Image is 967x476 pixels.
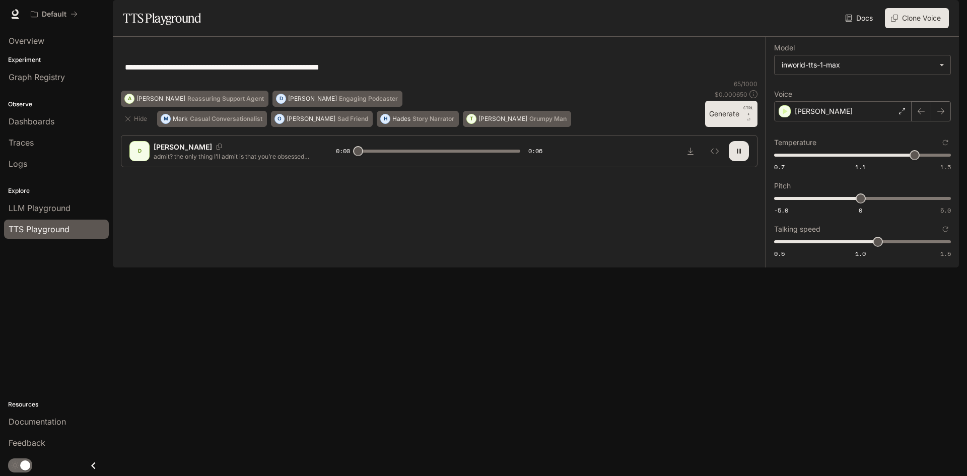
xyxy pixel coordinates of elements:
button: O[PERSON_NAME]Sad Friend [271,111,373,127]
div: H [381,111,390,127]
p: [PERSON_NAME] [154,142,212,152]
button: A[PERSON_NAME]Reassuring Support Agent [121,91,268,107]
button: Clone Voice [885,8,949,28]
p: 65 / 1000 [734,80,757,88]
span: 0:06 [528,146,542,156]
p: Engaging Podcaster [339,96,398,102]
p: [PERSON_NAME] [136,96,185,102]
button: Hide [121,111,153,127]
p: admit? the only thing I’ll admit is that you’re obsessed with me. [154,152,312,160]
p: Pitch [774,182,791,189]
button: Reset to default [940,224,951,235]
span: -5.0 [774,206,788,215]
p: Hades [392,116,410,122]
p: Casual Conversationalist [190,116,262,122]
span: 0 [859,206,862,215]
p: Model [774,44,795,51]
p: Grumpy Man [529,116,567,122]
p: [PERSON_NAME] [795,106,853,116]
span: 1.0 [855,249,866,258]
button: Copy Voice ID [212,144,226,150]
p: [PERSON_NAME] [478,116,527,122]
button: Reset to default [940,137,951,148]
div: D [277,91,286,107]
span: 1.5 [940,249,951,258]
p: Temperature [774,139,816,146]
p: Sad Friend [337,116,368,122]
a: Docs [843,8,877,28]
button: Download audio [680,141,701,161]
p: $ 0.000650 [715,90,747,99]
span: 0.5 [774,249,785,258]
span: 0.7 [774,163,785,171]
button: GenerateCTRL +⏎ [705,101,757,127]
div: D [131,143,148,159]
div: inworld-tts-1-max [782,60,934,70]
p: [PERSON_NAME] [287,116,335,122]
span: 1.1 [855,163,866,171]
button: T[PERSON_NAME]Grumpy Man [463,111,571,127]
p: Reassuring Support Agent [187,96,264,102]
button: D[PERSON_NAME]Engaging Podcaster [272,91,402,107]
span: 5.0 [940,206,951,215]
div: inworld-tts-1-max [775,55,950,75]
button: HHadesStory Narrator [377,111,459,127]
span: 0:00 [336,146,350,156]
p: [PERSON_NAME] [288,96,337,102]
p: CTRL + [743,105,753,117]
div: O [275,111,284,127]
p: Default [42,10,66,19]
span: 1.5 [940,163,951,171]
div: T [467,111,476,127]
div: M [161,111,170,127]
p: Voice [774,91,792,98]
p: ⏎ [743,105,753,123]
p: Story Narrator [412,116,454,122]
h1: TTS Playground [123,8,201,28]
button: Inspect [705,141,725,161]
p: Talking speed [774,226,820,233]
button: MMarkCasual Conversationalist [157,111,267,127]
button: All workspaces [26,4,82,24]
p: Mark [173,116,188,122]
div: A [125,91,134,107]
